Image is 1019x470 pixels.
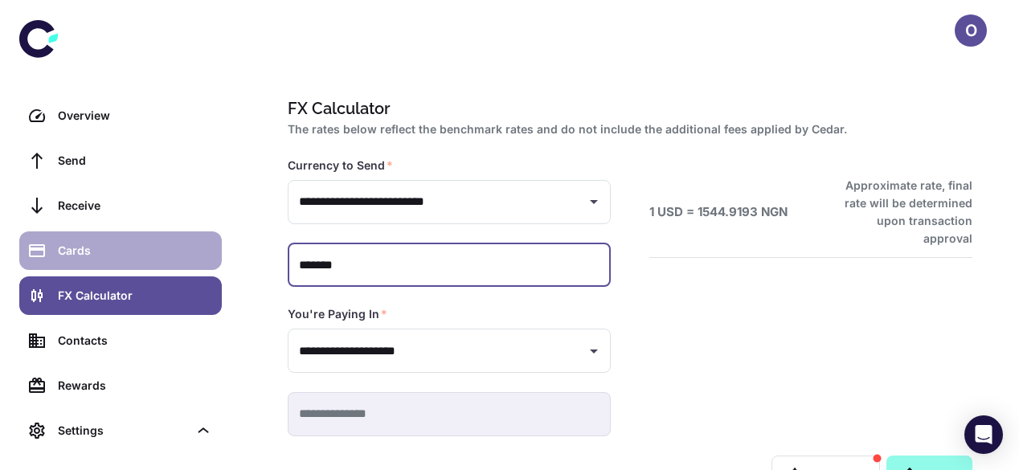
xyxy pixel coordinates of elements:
div: Contacts [58,332,212,349]
label: You're Paying In [288,306,387,322]
div: Send [58,152,212,170]
h1: FX Calculator [288,96,966,121]
div: Receive [58,197,212,215]
a: Cards [19,231,222,270]
button: Open [583,340,605,362]
div: Overview [58,107,212,125]
div: Settings [19,411,222,450]
div: Rewards [58,377,212,394]
a: Contacts [19,321,222,360]
a: Overview [19,96,222,135]
label: Currency to Send [288,157,393,174]
a: Receive [19,186,222,225]
a: Rewards [19,366,222,405]
div: Settings [58,422,188,439]
div: Cards [58,242,212,260]
button: Open [583,190,605,213]
button: O [955,14,987,47]
a: FX Calculator [19,276,222,315]
a: Send [19,141,222,180]
h6: Approximate rate, final rate will be determined upon transaction approval [827,177,972,247]
h6: 1 USD = 1544.9193 NGN [649,203,788,222]
div: FX Calculator [58,287,212,304]
div: Open Intercom Messenger [964,415,1003,454]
